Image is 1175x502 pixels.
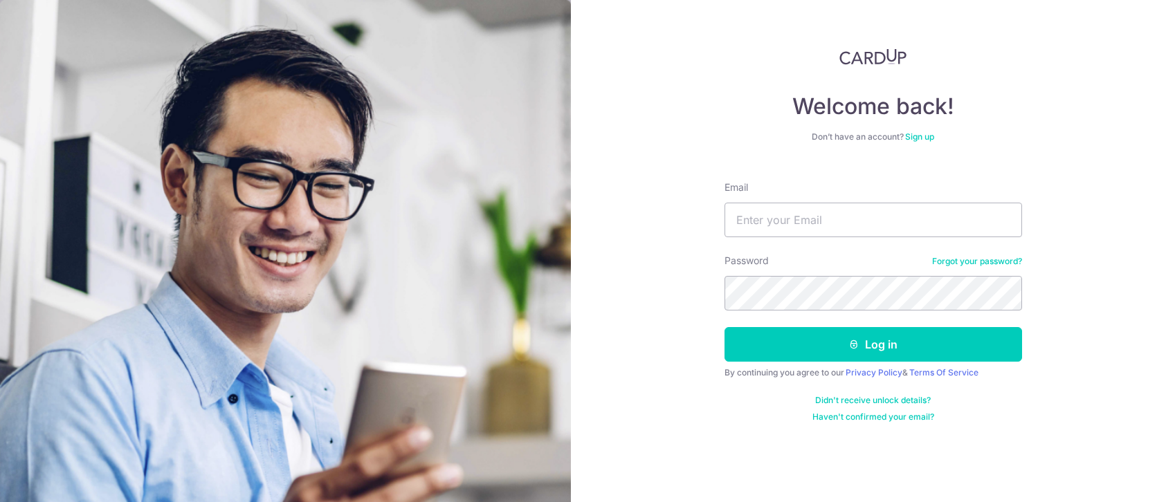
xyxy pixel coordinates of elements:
[725,131,1022,142] div: Don’t have an account?
[725,180,748,194] label: Email
[839,48,907,65] img: CardUp Logo
[905,131,934,142] a: Sign up
[725,327,1022,362] button: Log in
[725,93,1022,120] h4: Welcome back!
[909,367,978,378] a: Terms Of Service
[815,395,931,406] a: Didn't receive unlock details?
[812,411,934,422] a: Haven't confirmed your email?
[846,367,902,378] a: Privacy Policy
[725,254,769,268] label: Password
[725,367,1022,378] div: By continuing you agree to our &
[932,256,1022,267] a: Forgot your password?
[725,203,1022,237] input: Enter your Email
